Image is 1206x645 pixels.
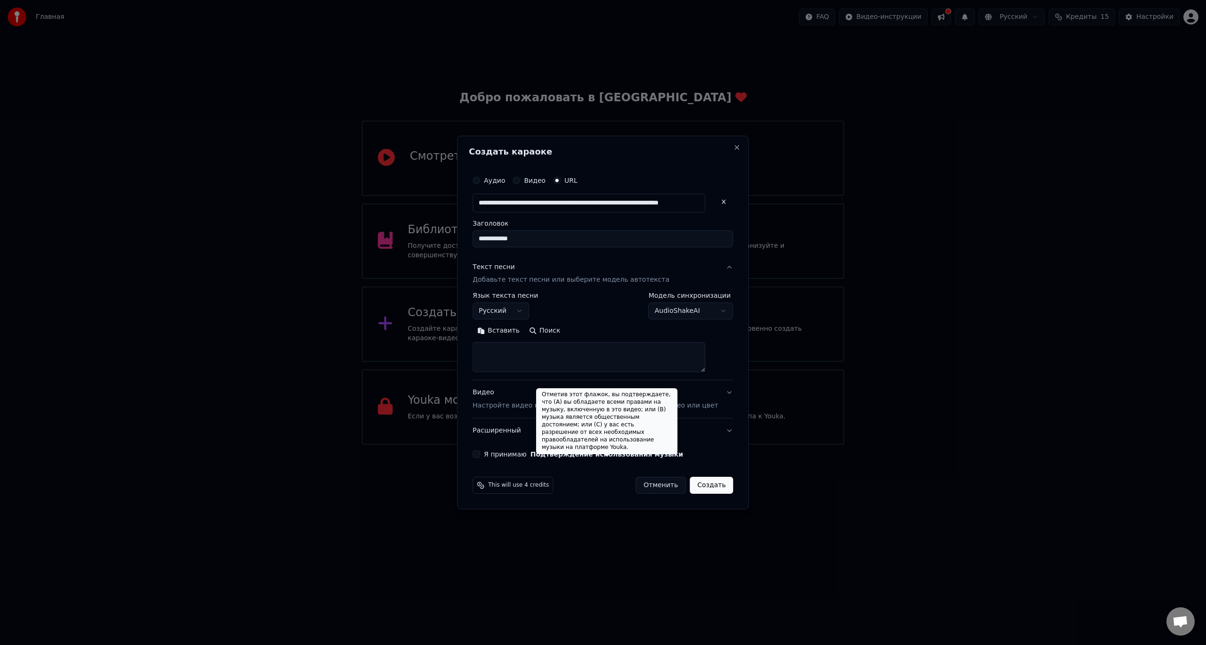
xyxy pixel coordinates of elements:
label: Модель синхронизации [649,293,733,299]
p: Добавьте текст песни или выберите модель автотекста [473,276,669,285]
button: Расширенный [473,418,733,443]
button: Отменить [636,477,686,494]
div: Отметив этот флажок, вы подтверждаете, что (A) вы обладаете всеми правами на музыку, включенную в... [536,388,677,454]
label: Видео [524,177,546,184]
button: ВидеоНастройте видео караоке: используйте изображение, видео или цвет [473,381,733,418]
label: Я принимаю [484,451,683,457]
p: Настройте видео караоке: используйте изображение, видео или цвет [473,401,718,410]
div: Видео [473,388,718,411]
label: Аудио [484,177,505,184]
span: This will use 4 credits [488,482,549,489]
button: Вставить [473,324,524,339]
label: URL [564,177,578,184]
h2: Создать караоке [469,147,737,156]
button: Поиск [524,324,565,339]
button: Создать [690,477,733,494]
div: Текст песниДобавьте текст песни или выберите модель автотекста [473,293,733,380]
button: Текст песниДобавьте текст песни или выберите модель автотекста [473,255,733,293]
label: Язык текста песни [473,293,538,299]
button: Я принимаю [530,451,683,457]
label: Заголовок [473,220,733,227]
div: Текст песни [473,262,515,272]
